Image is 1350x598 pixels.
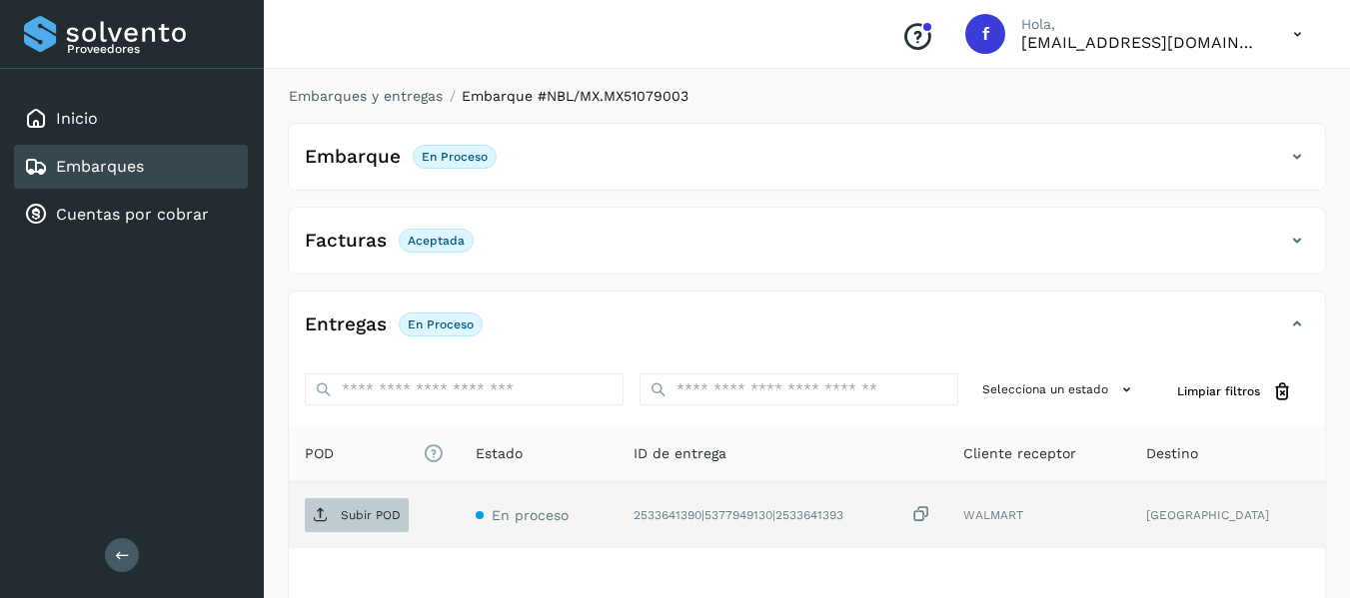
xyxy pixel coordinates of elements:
button: Selecciona un estado [974,373,1145,406]
div: Inicio [14,97,248,141]
button: Limpiar filtros [1161,373,1309,410]
span: Destino [1146,443,1198,464]
p: En proceso [408,317,474,331]
p: Aceptada [408,234,465,248]
div: 2533641390|5377949130|2533641393 [634,504,931,525]
p: facturacion@hcarga.com [1021,33,1261,52]
a: Cuentas por cobrar [56,205,209,224]
a: Embarques y entregas [289,88,443,104]
a: Inicio [56,109,98,128]
span: ID de entrega [634,443,726,464]
span: En proceso [492,507,569,523]
div: EntregasEn proceso [289,307,1325,357]
p: Proveedores [67,42,240,56]
div: FacturasAceptada [289,224,1325,274]
p: Hola, [1021,16,1261,33]
div: Embarques [14,145,248,189]
span: POD [305,443,444,464]
h4: Facturas [305,230,387,253]
span: Limpiar filtros [1177,382,1260,400]
td: [GEOGRAPHIC_DATA] [1130,482,1325,548]
div: Cuentas por cobrar [14,193,248,237]
div: EmbarqueEn proceso [289,140,1325,190]
p: En proceso [422,150,488,164]
p: Subir POD [341,508,401,522]
h4: Entregas [305,313,387,336]
nav: breadcrumb [288,86,1326,107]
button: Subir POD [305,498,409,532]
span: Estado [476,443,523,464]
a: Embarques [56,157,144,176]
span: Cliente receptor [963,443,1076,464]
td: WALMART [947,482,1130,548]
h4: Embarque [305,146,401,169]
span: Embarque #NBL/MX.MX51079003 [462,88,688,104]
